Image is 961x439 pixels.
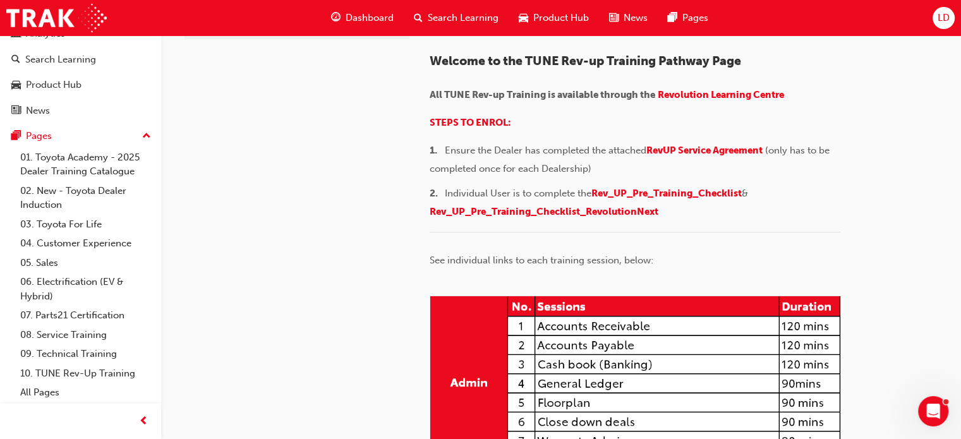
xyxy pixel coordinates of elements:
[26,78,82,92] div: Product Hub
[15,272,156,306] a: 06. Electrification (EV & Hybrid)
[139,414,148,430] span: prev-icon
[599,5,658,31] a: news-iconNews
[11,80,21,91] span: car-icon
[624,11,648,25] span: News
[142,128,151,145] span: up-icon
[445,188,591,199] span: Individual User is to complete the
[591,188,742,199] a: Rev_UP_Pre_Training_Checklist
[5,124,156,148] button: Pages
[15,234,156,253] a: 04. Customer Experience
[15,181,156,215] a: 02. New - Toyota Dealer Induction
[5,73,156,97] a: Product Hub
[430,255,653,266] span: See individual links to each training session, below:
[509,5,599,31] a: car-iconProduct Hub
[321,5,404,31] a: guage-iconDashboard
[15,253,156,273] a: 05. Sales
[918,396,948,426] iframe: Intercom live chat
[25,52,96,67] div: Search Learning
[15,325,156,345] a: 08. Service Training
[15,148,156,181] a: 01. Toyota Academy - 2025 Dealer Training Catalogue
[26,129,52,143] div: Pages
[331,10,341,26] span: guage-icon
[15,383,156,402] a: All Pages
[404,5,509,31] a: search-iconSearch Learning
[6,4,107,32] img: Trak
[15,344,156,364] a: 09. Technical Training
[430,54,741,68] span: Welcome to the TUNE Rev-up Training Pathway Page
[668,10,677,26] span: pages-icon
[682,11,708,25] span: Pages
[5,48,156,71] a: Search Learning
[11,54,20,66] span: search-icon
[742,188,748,199] span: &
[609,10,619,26] span: news-icon
[11,105,21,117] span: news-icon
[26,104,50,118] div: News
[430,145,445,156] span: 1. ​
[430,89,655,100] span: All TUNE Rev-up Training is available through the
[533,11,589,25] span: Product Hub
[15,364,156,383] a: 10. TUNE Rev-Up Training
[5,99,156,123] a: News
[658,5,718,31] a: pages-iconPages
[430,188,445,199] span: 2. ​
[933,7,955,29] button: LD
[430,206,658,217] a: Rev_UP_Pre_Training_Checklist_RevolutionNext
[430,117,511,128] a: STEPS TO ENROL:
[646,145,763,156] a: RevUP Service Agreement
[519,10,528,26] span: car-icon
[938,11,950,25] span: LD
[414,10,423,26] span: search-icon
[15,215,156,234] a: 03. Toyota For Life
[658,89,784,100] a: Revolution Learning Centre
[346,11,394,25] span: Dashboard
[428,11,499,25] span: Search Learning
[445,145,646,156] span: Ensure the Dealer has completed the attached
[15,306,156,325] a: 07. Parts21 Certification
[11,131,21,142] span: pages-icon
